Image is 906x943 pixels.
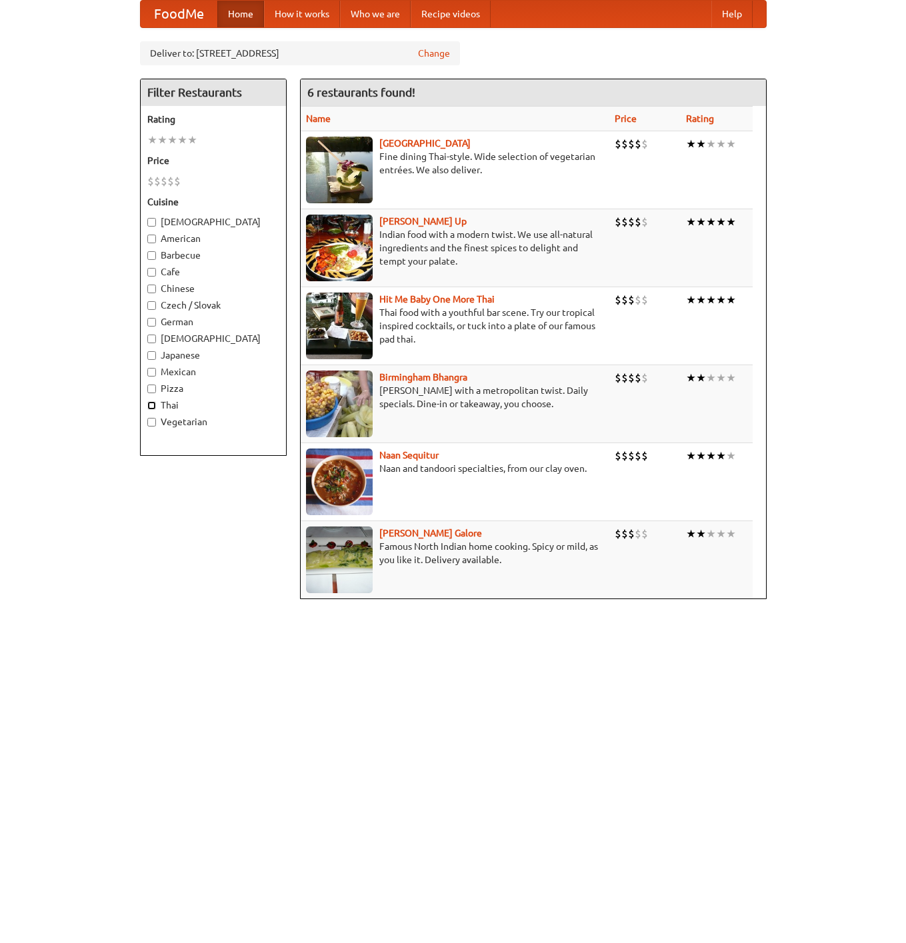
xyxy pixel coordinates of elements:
li: ★ [696,215,706,229]
li: ★ [726,371,736,385]
a: How it works [264,1,340,27]
li: $ [641,215,648,229]
p: Indian food with a modern twist. We use all-natural ingredients and the finest spices to delight ... [306,228,605,268]
li: $ [635,371,641,385]
li: $ [167,174,174,189]
li: $ [635,526,641,541]
p: Famous North Indian home cooking. Spicy or mild, as you like it. Delivery available. [306,540,605,566]
a: Who we are [340,1,411,27]
label: Cafe [147,265,279,279]
li: ★ [686,137,696,151]
li: $ [621,215,628,229]
img: bhangra.jpg [306,371,373,437]
li: $ [615,215,621,229]
li: $ [161,174,167,189]
a: Home [217,1,264,27]
input: Japanese [147,351,156,360]
p: [PERSON_NAME] with a metropolitan twist. Daily specials. Dine-in or takeaway, you choose. [306,384,605,411]
li: ★ [706,293,716,307]
a: Name [306,113,331,124]
li: $ [641,137,648,151]
input: German [147,318,156,327]
a: Recipe videos [411,1,491,27]
ng-pluralize: 6 restaurants found! [307,86,415,99]
input: Cafe [147,268,156,277]
li: ★ [716,449,726,463]
input: Chinese [147,285,156,293]
b: [PERSON_NAME] Up [379,216,467,227]
label: Barbecue [147,249,279,262]
li: $ [628,526,635,541]
a: Price [615,113,637,124]
img: naansequitur.jpg [306,449,373,515]
a: Birmingham Bhangra [379,372,467,383]
li: ★ [706,371,716,385]
a: Help [711,1,753,27]
label: Mexican [147,365,279,379]
li: ★ [726,526,736,541]
h5: Cuisine [147,195,279,209]
li: ★ [696,371,706,385]
li: $ [628,137,635,151]
li: ★ [706,449,716,463]
li: $ [615,526,621,541]
li: ★ [696,526,706,541]
li: ★ [686,215,696,229]
input: Mexican [147,368,156,377]
li: $ [154,174,161,189]
li: ★ [696,449,706,463]
li: $ [615,137,621,151]
li: $ [635,215,641,229]
li: ★ [716,371,726,385]
img: curryup.jpg [306,215,373,281]
a: Naan Sequitur [379,450,439,461]
h5: Price [147,154,279,167]
img: currygalore.jpg [306,526,373,593]
a: [PERSON_NAME] Galore [379,528,482,538]
input: Vegetarian [147,418,156,427]
li: $ [635,293,641,307]
p: Thai food with a youthful bar scene. Try our tropical inspired cocktails, or tuck into a plate of... [306,306,605,346]
li: ★ [696,137,706,151]
li: ★ [686,449,696,463]
input: [DEMOGRAPHIC_DATA] [147,335,156,343]
li: ★ [187,133,197,147]
li: $ [621,137,628,151]
a: [GEOGRAPHIC_DATA] [379,138,471,149]
li: ★ [686,526,696,541]
li: $ [628,293,635,307]
a: Hit Me Baby One More Thai [379,294,495,305]
label: Czech / Slovak [147,299,279,312]
input: [DEMOGRAPHIC_DATA] [147,218,156,227]
li: ★ [686,293,696,307]
img: babythai.jpg [306,293,373,359]
label: Japanese [147,349,279,362]
input: American [147,235,156,243]
img: satay.jpg [306,137,373,203]
li: ★ [726,293,736,307]
h5: Rating [147,113,279,126]
li: $ [621,293,628,307]
label: Pizza [147,382,279,395]
li: $ [628,449,635,463]
div: Deliver to: [STREET_ADDRESS] [140,41,460,65]
li: ★ [696,293,706,307]
li: $ [635,137,641,151]
li: ★ [726,215,736,229]
li: $ [641,526,648,541]
li: ★ [716,137,726,151]
li: ★ [706,526,716,541]
label: [DEMOGRAPHIC_DATA] [147,332,279,345]
p: Fine dining Thai-style. Wide selection of vegetarian entrées. We also deliver. [306,150,605,177]
li: $ [628,371,635,385]
li: ★ [706,137,716,151]
label: Chinese [147,282,279,295]
label: German [147,315,279,329]
li: ★ [726,137,736,151]
li: ★ [726,449,736,463]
